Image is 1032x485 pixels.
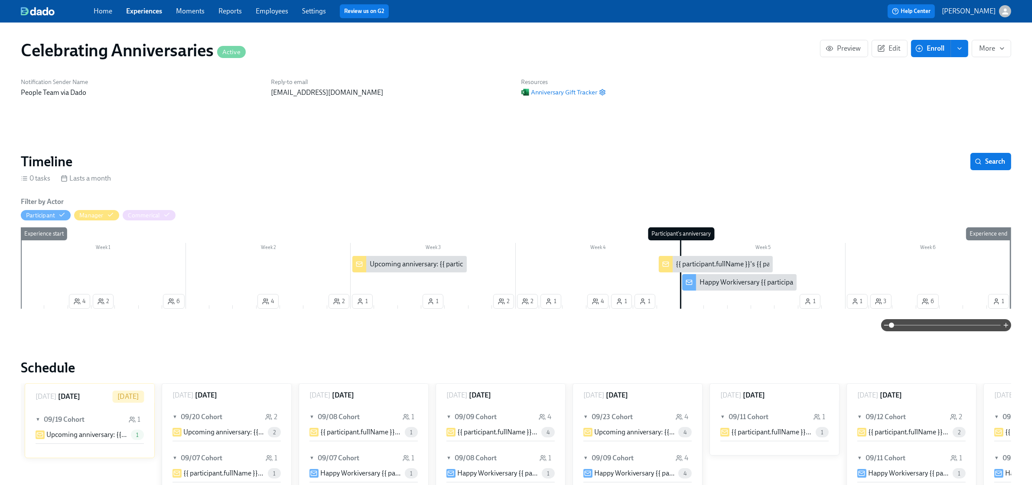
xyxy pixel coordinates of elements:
a: Review us on G2 [344,7,384,16]
span: 2 [98,297,109,306]
a: Home [94,7,112,15]
a: dado [21,7,94,16]
h6: Resources [521,78,606,86]
div: {{ participant.fullName }}'s {{ participant.calculatedFields.anniversary.count | ordinal }} anniv... [659,256,773,272]
span: Help Center [892,7,931,16]
span: Anniversary Gift Tracker [521,88,597,97]
span: 1 [405,470,418,477]
span: ▼ [173,412,179,422]
span: ▼ [720,412,726,422]
h6: [DATE] [743,391,765,400]
p: [DATE] [583,391,604,400]
button: 2 [493,294,514,309]
span: 1 [545,297,557,306]
a: Reports [218,7,242,15]
button: Preview [820,40,868,57]
h6: 09/11 Cohort [729,412,768,422]
div: 1 [403,453,414,463]
div: 2 [950,412,962,422]
span: 1 [993,297,1004,306]
h6: [DATE] [58,392,80,401]
h6: 09/20 Cohort [181,412,222,422]
h2: Timeline [21,153,72,170]
span: ▼ [36,415,42,424]
p: Upcoming anniversary: {{ participant.fullName }} [46,430,127,440]
h1: Celebrating Anniversaries [21,40,246,61]
span: 2 [953,429,966,436]
p: [DATE] [720,391,741,400]
span: More [979,44,1004,53]
button: [PERSON_NAME] [942,5,1011,17]
span: 4 [262,297,274,306]
span: ▼ [994,453,1000,463]
p: Happy Workiversary {{ participant.firstName }}!! [868,469,949,478]
button: 2 [517,294,538,309]
span: 2 [498,297,509,306]
div: 4 [539,412,551,422]
button: 6 [163,294,185,309]
div: 2 [265,412,277,422]
span: ▼ [446,453,453,463]
a: Edit [872,40,908,57]
div: Week 6 [846,243,1011,254]
div: Week 4 [516,243,681,254]
span: Active [217,49,246,55]
p: {{ participant.fullName }}'s {{ participant.calculatedFields.anniversary.count | ordinal }} anniv... [320,427,401,437]
span: 3 [875,297,887,306]
a: Employees [256,7,288,15]
h6: 09/07 Cohort [318,453,359,463]
h6: [DATE] [880,391,902,400]
div: Upcoming anniversary: {{ participant.fullName }} [370,259,514,269]
span: ▼ [173,453,179,463]
span: ▼ [583,412,589,422]
h6: Notification Sender Name [21,78,260,86]
button: 4 [257,294,279,309]
img: Excel [521,88,529,96]
p: {{ participant.fullName }}'s {{ participant.calculatedFields.anniversary.count | ordinal }} anniv... [731,427,812,437]
h6: Reply-to email [271,78,511,86]
p: People Team via Dado [21,88,260,97]
span: Edit [879,44,900,53]
h6: 09/07 Cohort [181,453,222,463]
h6: 09/12 Cohort [866,412,906,422]
button: Participant [21,210,71,220]
button: 1 [635,294,655,309]
h6: [DATE] [332,391,354,400]
button: 1 [988,294,1009,309]
button: 1 [847,294,868,309]
span: 1 [804,297,816,306]
span: ▼ [583,453,589,463]
p: [DATE] [857,391,878,400]
h6: Filter by Actor [21,197,64,207]
div: 1 [129,415,140,424]
button: Manager [74,210,119,220]
p: [DATE] [36,392,56,401]
span: 4 [678,429,692,436]
h2: Schedule [21,359,1011,376]
a: Settings [302,7,326,15]
button: enroll [951,40,968,57]
div: {{ participant.fullName }}'s {{ participant.calculatedFields.anniversary.count | ordinal }} anniv... [676,259,995,269]
span: 4 [74,297,85,306]
span: 1 [357,297,368,306]
div: 1 [540,453,551,463]
h6: 09/08 Cohort [318,412,360,422]
button: 1 [800,294,820,309]
div: 1 [266,453,277,463]
p: {{ participant.fullName }}'s {{ participant.calculatedFields.anniversary.count | ordinal }} anniv... [868,427,949,437]
button: 4 [69,294,90,309]
h6: [DATE] [606,391,628,400]
a: Moments [176,7,205,15]
p: {{ participant.fullName }}'s {{ participant.calculatedFields.anniversary.count | ordinal }} anniv... [457,427,538,437]
button: Help Center [888,4,935,18]
button: 6 [917,294,939,309]
span: 1 [852,297,863,306]
div: 1 [951,453,962,463]
a: Experiences [126,7,162,15]
h6: 09/23 Cohort [592,412,633,422]
span: ▼ [309,412,316,422]
div: 0 tasks [21,174,50,183]
button: 1 [611,294,632,309]
div: Hide Participant [26,211,55,220]
h6: 09/11 Cohort [866,453,905,463]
